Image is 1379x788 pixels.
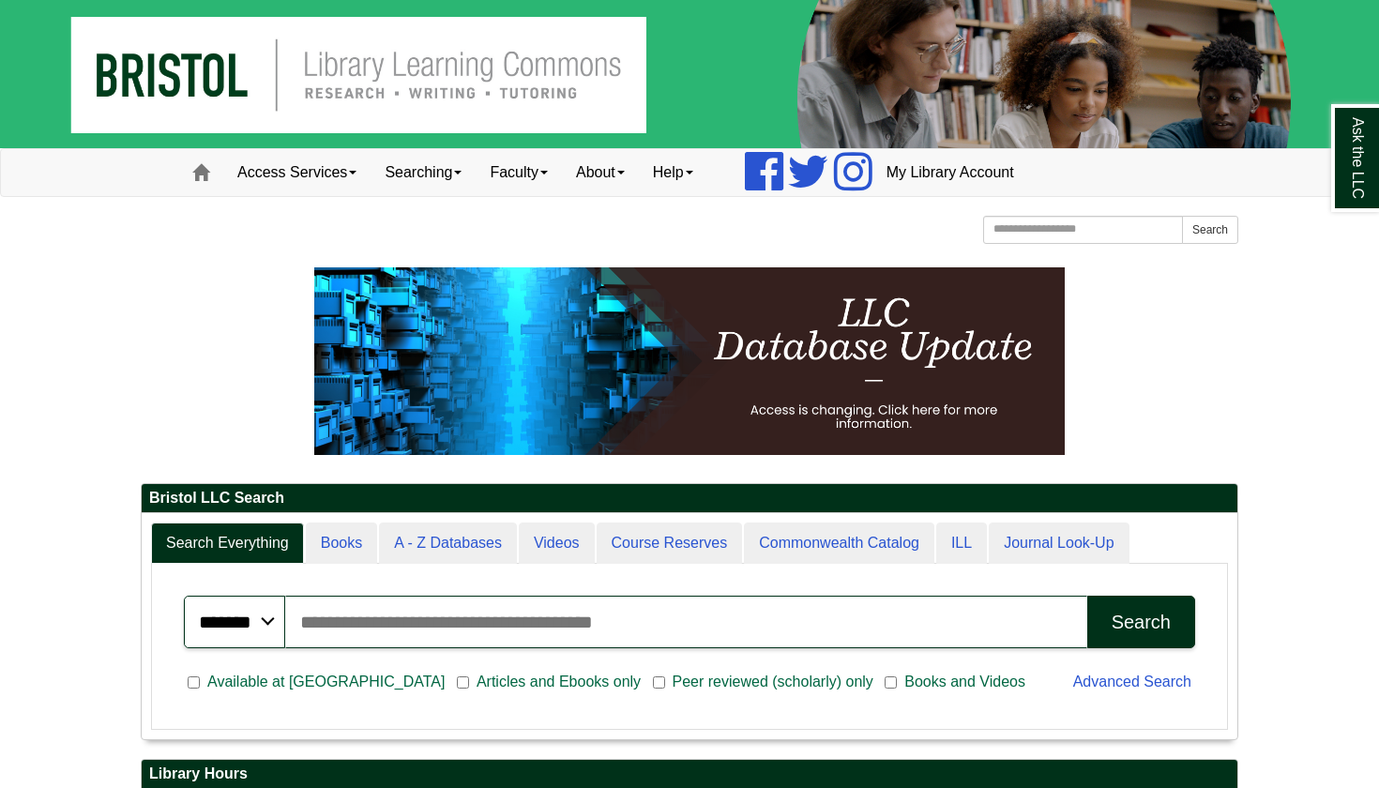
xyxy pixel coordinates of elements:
[885,674,897,691] input: Books and Videos
[597,523,743,565] a: Course Reserves
[562,149,639,196] a: About
[653,674,665,691] input: Peer reviewed (scholarly) only
[665,671,881,693] span: Peer reviewed (scholarly) only
[469,671,648,693] span: Articles and Ebooks only
[151,523,304,565] a: Search Everything
[1182,216,1238,244] button: Search
[519,523,595,565] a: Videos
[306,523,377,565] a: Books
[223,149,371,196] a: Access Services
[371,149,476,196] a: Searching
[936,523,987,565] a: ILL
[639,149,707,196] a: Help
[142,484,1237,513] h2: Bristol LLC Search
[1073,674,1191,689] a: Advanced Search
[314,267,1065,455] img: HTML tutorial
[200,671,452,693] span: Available at [GEOGRAPHIC_DATA]
[1087,596,1195,648] button: Search
[897,671,1033,693] span: Books and Videos
[872,149,1028,196] a: My Library Account
[744,523,934,565] a: Commonwealth Catalog
[188,674,200,691] input: Available at [GEOGRAPHIC_DATA]
[1112,612,1171,633] div: Search
[476,149,562,196] a: Faculty
[989,523,1129,565] a: Journal Look-Up
[457,674,469,691] input: Articles and Ebooks only
[379,523,517,565] a: A - Z Databases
